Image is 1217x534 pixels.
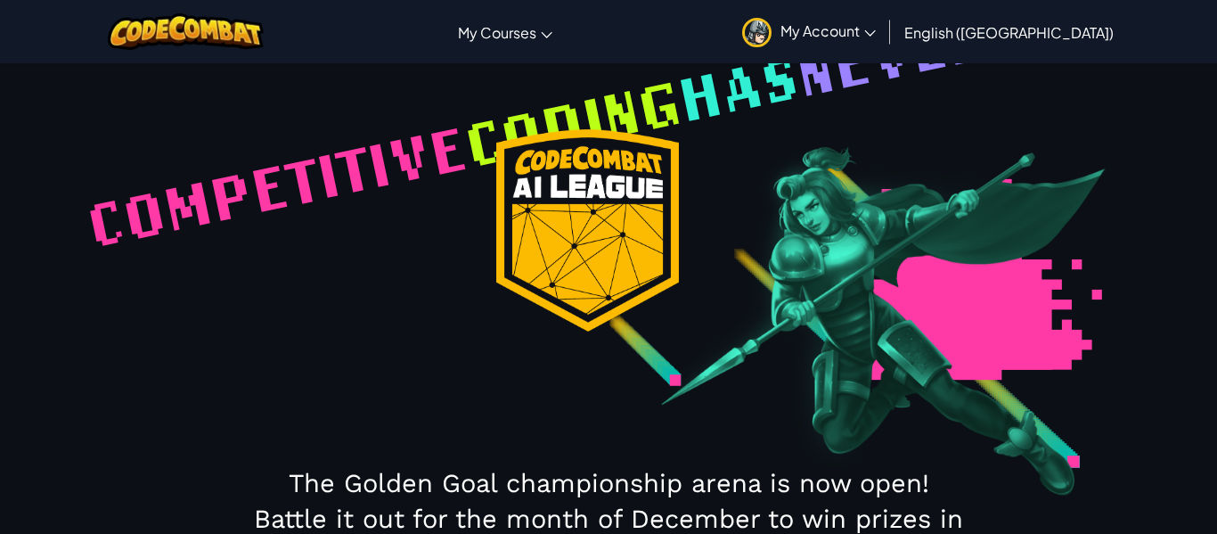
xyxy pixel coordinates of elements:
[904,23,1114,42] span: English ([GEOGRAPHIC_DATA])
[733,4,885,60] a: My Account
[780,21,876,40] span: My Account
[457,61,688,184] span: coding
[895,8,1123,56] a: English ([GEOGRAPHIC_DATA])
[742,18,772,47] img: avatar
[672,36,806,138] span: has
[108,13,264,50] img: CodeCombat logo
[458,23,536,42] span: My Courses
[449,8,561,56] a: My Courses
[80,107,474,265] span: Competitive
